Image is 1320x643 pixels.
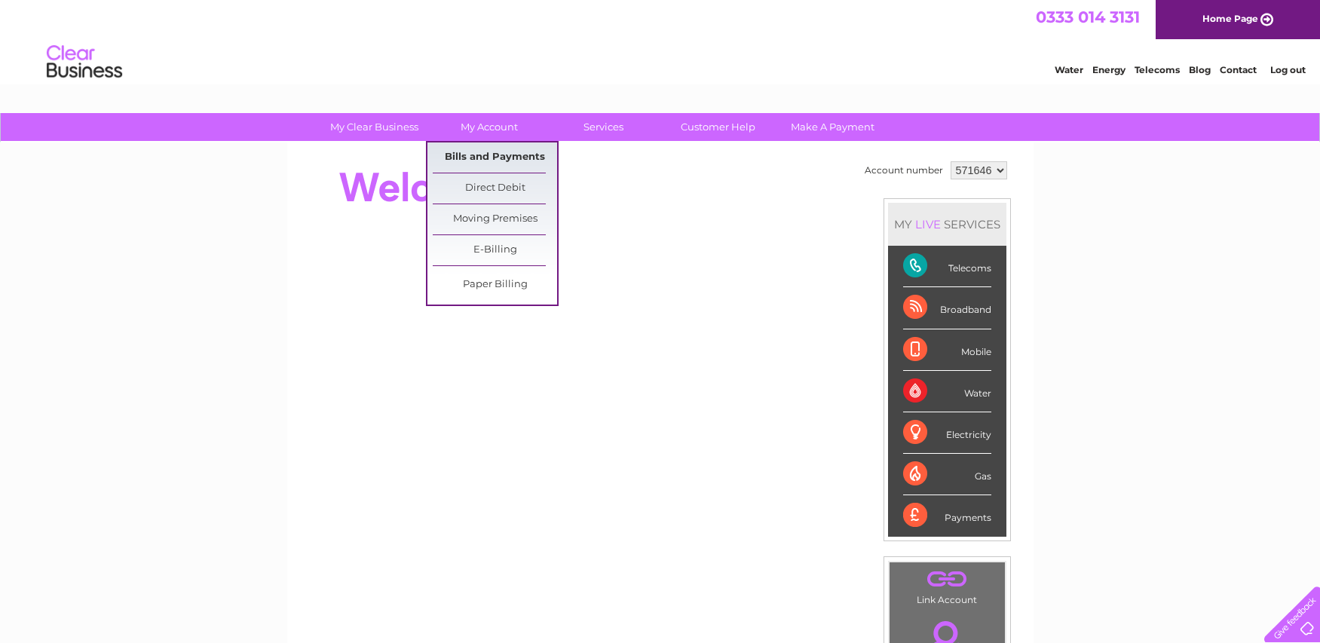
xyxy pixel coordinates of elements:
a: Log out [1270,64,1306,75]
div: Electricity [903,412,991,454]
div: MY SERVICES [888,203,1006,246]
a: Customer Help [656,113,780,141]
div: LIVE [912,217,944,231]
div: Payments [903,495,991,536]
img: logo.png [46,39,123,85]
a: Moving Premises [433,204,557,234]
a: Energy [1092,64,1126,75]
a: Water [1055,64,1083,75]
div: Mobile [903,329,991,371]
a: Bills and Payments [433,142,557,173]
div: Water [903,371,991,412]
div: Clear Business is a trading name of Verastar Limited (registered in [GEOGRAPHIC_DATA] No. 3667643... [305,8,1017,73]
a: My Account [427,113,551,141]
a: Paper Billing [433,270,557,300]
div: Gas [903,454,991,495]
div: Broadband [903,287,991,329]
a: Direct Debit [433,173,557,204]
a: . [893,566,1001,592]
td: Account number [861,158,947,183]
div: Telecoms [903,246,991,287]
a: Services [541,113,666,141]
a: 0333 014 3131 [1036,8,1140,26]
a: My Clear Business [312,113,436,141]
a: E-Billing [433,235,557,265]
td: Link Account [889,562,1006,609]
a: Contact [1220,64,1257,75]
a: Make A Payment [770,113,895,141]
a: Blog [1189,64,1211,75]
a: Telecoms [1135,64,1180,75]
